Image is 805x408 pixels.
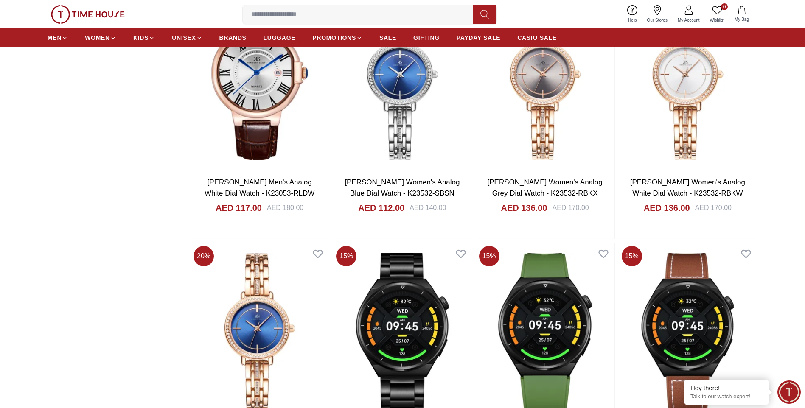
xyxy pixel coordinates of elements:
a: PROMOTIONS [312,30,362,45]
a: [PERSON_NAME] Women's Analog Grey Dial Watch - K23532-RBKX [487,178,602,197]
span: BRANDS [219,34,247,42]
span: Help [625,17,640,23]
img: ... [51,5,125,24]
h4: AED 117.00 [216,202,262,214]
a: [PERSON_NAME] Women's Analog White Dial Watch - K23532-RBKW [630,178,745,197]
a: WOMEN [85,30,116,45]
span: LUGGAGE [264,34,296,42]
span: Wishlist [707,17,728,23]
span: SALE [379,34,396,42]
div: AED 170.00 [552,203,589,213]
span: 15 % [336,246,356,266]
div: AED 140.00 [410,203,446,213]
a: Help [623,3,642,25]
span: 15 % [479,246,499,266]
h4: AED 136.00 [501,202,547,214]
div: Chat Widget [777,380,801,404]
h4: AED 112.00 [358,202,404,214]
span: WOMEN [85,34,110,42]
a: GIFTING [413,30,440,45]
div: AED 170.00 [695,203,732,213]
button: My Bag [729,4,754,24]
span: Our Stores [644,17,671,23]
span: UNISEX [172,34,196,42]
a: Our Stores [642,3,673,25]
span: 15 % [622,246,642,266]
div: Hey there! [690,384,763,392]
div: AED 180.00 [267,203,303,213]
a: KIDS [133,30,155,45]
p: Talk to our watch expert! [690,393,763,400]
a: SALE [379,30,396,45]
span: 20 % [194,246,214,266]
span: CASIO SALE [517,34,557,42]
a: LUGGAGE [264,30,296,45]
span: MEN [48,34,62,42]
h4: AED 136.00 [644,202,690,214]
a: PAYDAY SALE [457,30,500,45]
a: [PERSON_NAME] Women's Analog Blue Dial Watch - K23532-SBSN [345,178,460,197]
span: PAYDAY SALE [457,34,500,42]
span: GIFTING [413,34,440,42]
span: My Bag [731,16,752,22]
a: UNISEX [172,30,202,45]
span: 0 [721,3,728,10]
a: MEN [48,30,68,45]
span: KIDS [133,34,149,42]
a: CASIO SALE [517,30,557,45]
span: PROMOTIONS [312,34,356,42]
a: [PERSON_NAME] Men's Analog White Dial Watch - K23053-RLDW [205,178,314,197]
span: My Account [674,17,703,23]
a: 0Wishlist [705,3,729,25]
a: BRANDS [219,30,247,45]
